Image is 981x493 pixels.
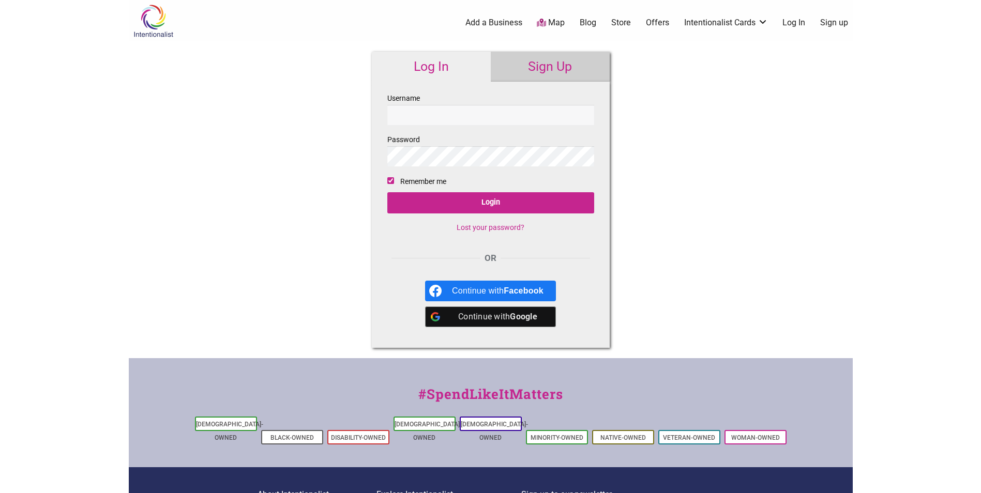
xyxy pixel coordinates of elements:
div: Continue with [452,281,544,301]
a: Native-Owned [600,434,646,441]
a: Black-Owned [270,434,314,441]
input: Password [387,146,594,166]
a: Log In [782,17,805,28]
a: Sign Up [491,52,610,82]
label: Remember me [400,175,446,188]
a: Store [611,17,631,28]
a: Minority-Owned [531,434,583,441]
b: Google [510,312,537,321]
div: OR [387,252,594,265]
a: Offers [646,17,669,28]
div: #SpendLikeItMatters [129,384,853,414]
img: Intentionalist [129,4,178,38]
b: Facebook [504,286,544,295]
a: Intentionalist Cards [684,17,768,28]
a: Lost your password? [457,223,524,232]
a: Add a Business [465,17,522,28]
a: Continue with <b>Google</b> [425,306,556,327]
label: Password [387,133,594,166]
a: Disability-Owned [331,434,386,441]
label: Username [387,92,594,125]
a: Sign up [820,17,848,28]
div: Continue with [452,306,544,327]
a: [DEMOGRAPHIC_DATA]-Owned [395,421,462,441]
a: Woman-Owned [731,434,780,441]
a: Continue with <b>Facebook</b> [425,281,556,301]
a: Map [537,17,565,29]
a: Log In [372,52,491,82]
input: Login [387,192,594,213]
a: [DEMOGRAPHIC_DATA]-Owned [196,421,263,441]
a: Veteran-Owned [663,434,715,441]
input: Username [387,105,594,125]
a: [DEMOGRAPHIC_DATA]-Owned [461,421,528,441]
a: Blog [580,17,596,28]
